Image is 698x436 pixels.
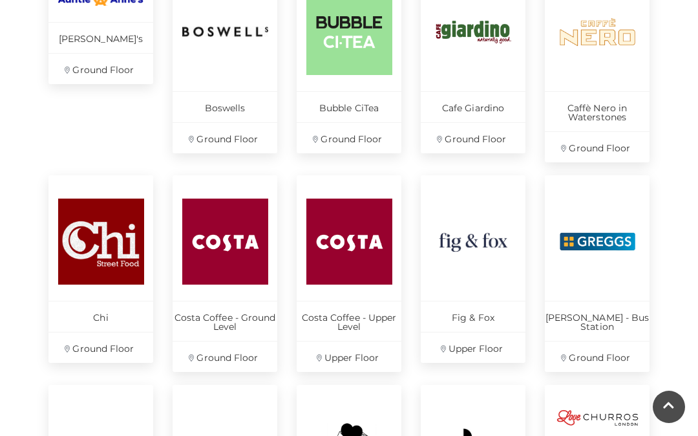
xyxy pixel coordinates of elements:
p: Fig & Fox [421,301,525,332]
p: Ground Floor [545,131,650,162]
p: Chi [48,301,153,332]
p: Ground Floor [173,341,277,372]
a: Chi Ground Floor [48,175,153,363]
p: Bubble CiTea [297,91,401,122]
p: Ground Floor [48,332,153,363]
p: Costa Coffee - Upper Level [297,301,401,341]
p: Upper Floor [421,332,525,363]
p: Cafe Giardino [421,91,525,122]
p: Boswells [173,91,277,122]
a: [PERSON_NAME] - Bus Station Ground Floor [545,175,650,372]
p: Ground Floor [173,122,277,153]
p: Costa Coffee - Ground Level [173,301,277,341]
p: [PERSON_NAME]'s [48,22,153,53]
p: Upper Floor [297,341,401,372]
p: Ground Floor [48,53,153,84]
a: Costa Coffee - Upper Level Upper Floor [297,175,401,372]
p: [PERSON_NAME] - Bus Station [545,301,650,341]
a: Fig & Fox Upper Floor [421,175,525,363]
p: Caffè Nero in Waterstones [545,91,650,131]
a: Costa Coffee - Ground Level Ground Floor [173,175,277,372]
p: Ground Floor [297,122,401,153]
p: Ground Floor [421,122,525,153]
p: Ground Floor [545,341,650,372]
